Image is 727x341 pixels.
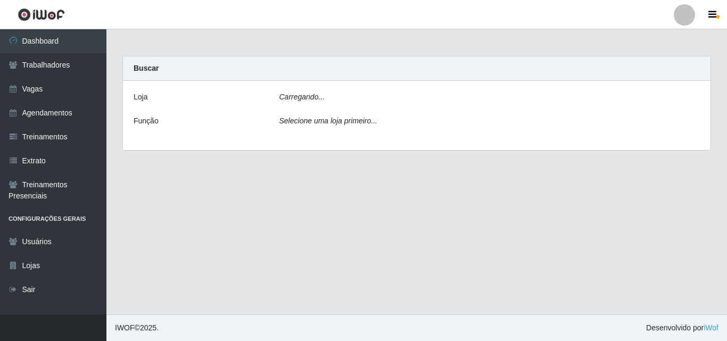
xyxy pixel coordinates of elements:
[115,323,135,332] span: IWOF
[18,8,65,21] img: CoreUI Logo
[279,93,325,101] i: Carregando...
[704,323,718,332] a: iWof
[134,64,159,72] strong: Buscar
[134,115,159,127] label: Função
[646,322,718,334] span: Desenvolvido por
[134,92,147,103] label: Loja
[279,117,377,125] i: Selecione uma loja primeiro...
[115,322,159,334] span: © 2025 .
